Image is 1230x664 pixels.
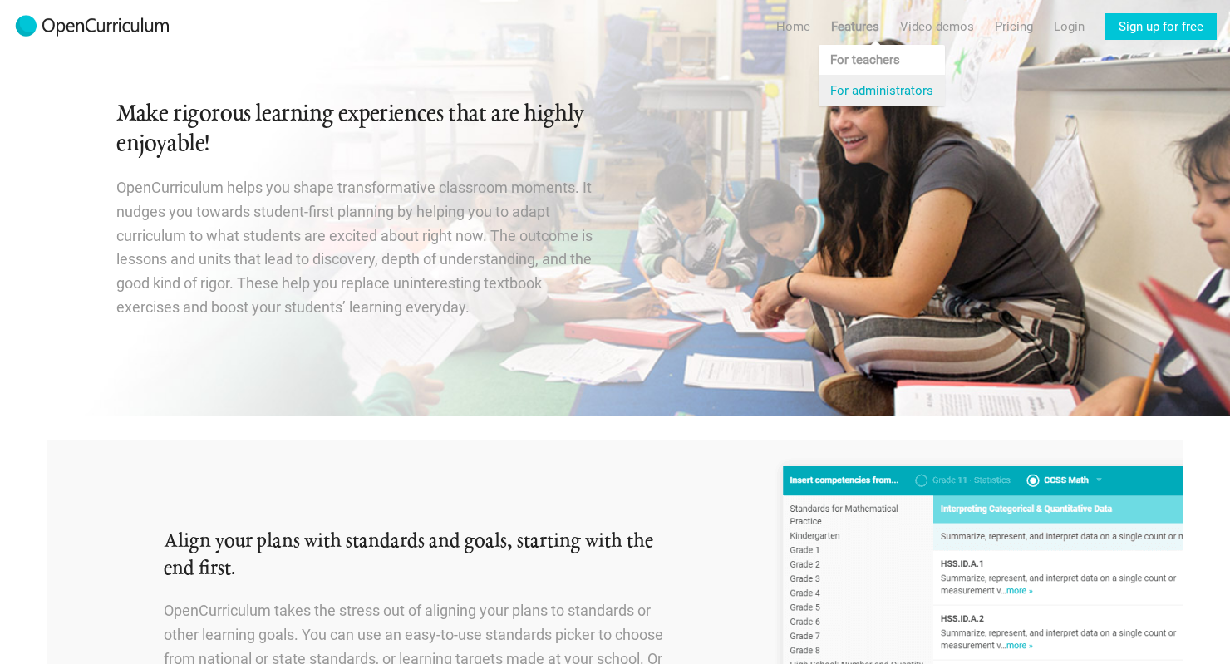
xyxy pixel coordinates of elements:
[1105,13,1217,40] a: Sign up for free
[831,13,879,40] a: Features
[819,45,945,75] a: For teachers
[900,13,974,40] a: Video demos
[776,13,810,40] a: Home
[116,176,595,320] p: OpenCurriculum helps you shape transformative classroom moments. It nudges you towards student-fi...
[164,529,666,583] h2: Align your plans with standards and goals, starting with the end first.
[116,100,595,160] h1: Make rigorous learning experiences that are highly enjoyable!
[819,76,945,106] a: For administrators
[1054,13,1085,40] a: Login
[13,13,171,40] img: 2017-logo-m.png
[995,13,1033,40] a: Pricing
